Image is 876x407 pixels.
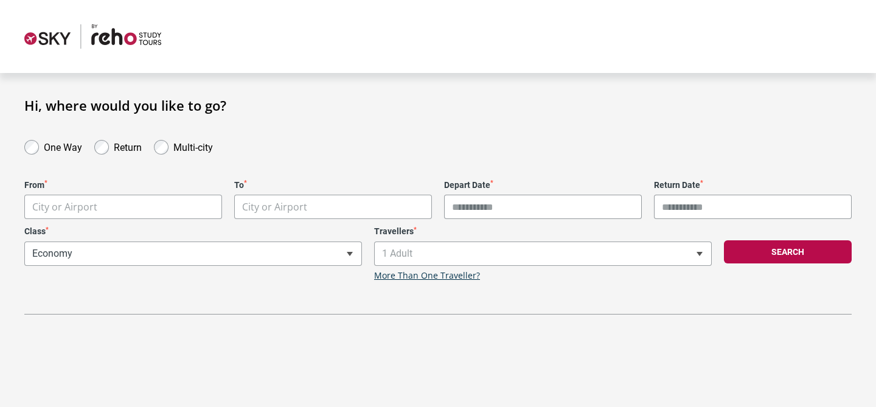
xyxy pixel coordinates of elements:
h1: Hi, where would you like to go? [24,97,852,113]
span: City or Airport [235,195,431,219]
span: City or Airport [234,195,432,219]
label: Depart Date [444,180,642,190]
button: Search [724,240,852,263]
span: Economy [24,242,362,266]
span: City or Airport [32,200,97,214]
label: Return [114,139,142,153]
span: 1 Adult [374,242,712,266]
label: Travellers [374,226,712,237]
span: City or Airport [242,200,307,214]
span: 1 Adult [375,242,711,265]
label: From [24,180,222,190]
label: Return Date [654,180,852,190]
span: Economy [25,242,361,265]
a: More Than One Traveller? [374,271,480,281]
label: Class [24,226,362,237]
span: City or Airport [25,195,221,219]
span: City or Airport [24,195,222,219]
label: One Way [44,139,82,153]
label: Multi-city [173,139,213,153]
label: To [234,180,432,190]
